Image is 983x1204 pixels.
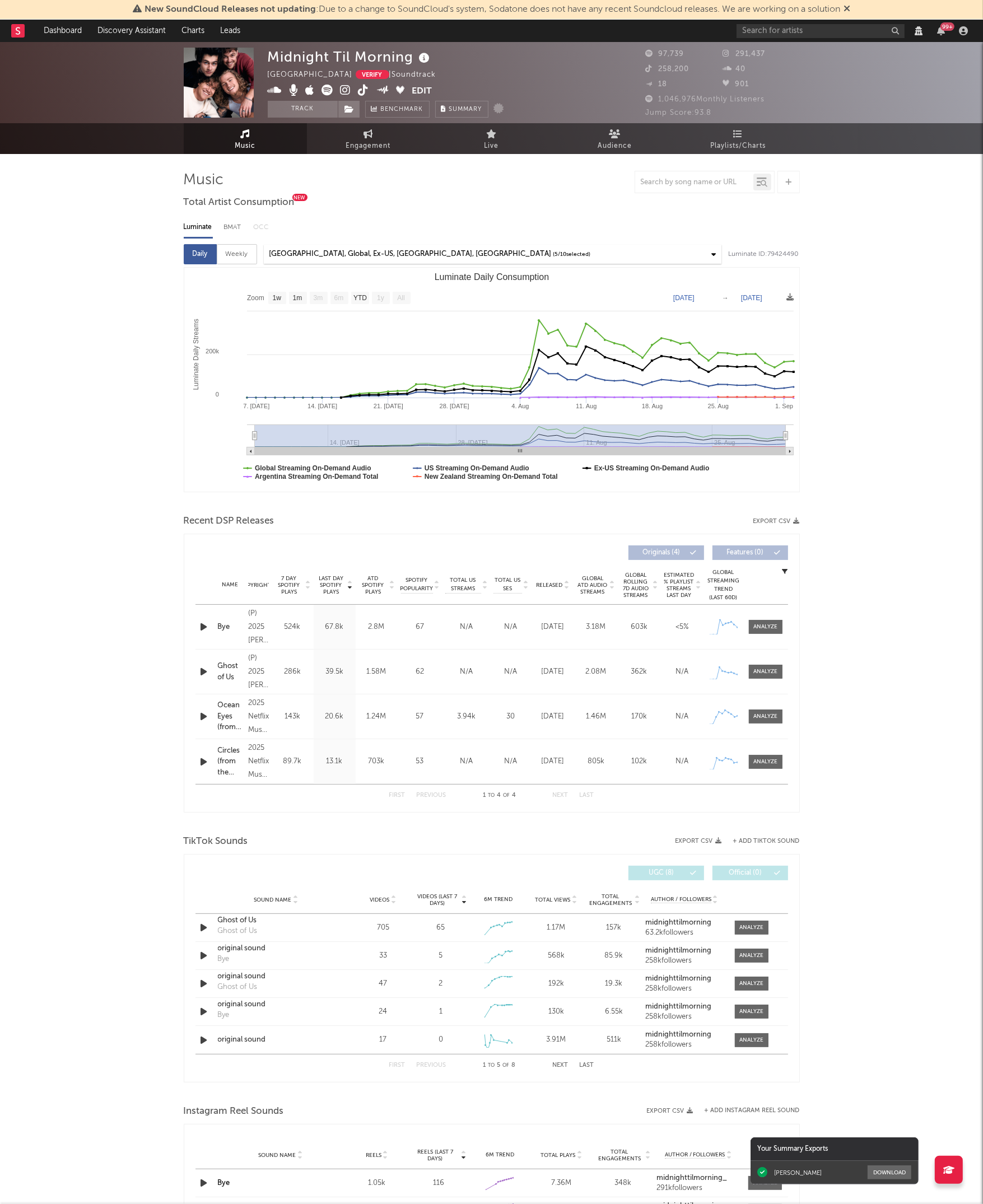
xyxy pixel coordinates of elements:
span: TikTok Sounds [184,835,248,848]
div: [DATE] [534,711,572,722]
text: → [722,294,729,302]
div: original sound [218,1034,335,1046]
div: [DATE] [534,666,572,678]
button: Originals(4) [628,545,704,560]
span: Released [537,582,563,589]
button: + Add Instagram Reel Sound [705,1108,800,1114]
span: Estimated % Playlist Streams Last Day [664,572,695,599]
span: Total Engagements [595,1149,644,1162]
div: 1.58M [358,666,395,678]
span: Reels (last 7 days) [411,1149,460,1162]
span: 1,046,976 Monthly Listeners [646,96,765,103]
a: Ocean Eyes (from the Netflix Series "Building The Band") - Live [218,700,243,733]
span: UGC ( 8 ) [636,870,687,876]
text: Ex-US Streaming On-Demand Audio [594,464,709,472]
div: 2.8M [358,622,395,633]
text: US Streaming On-Demand Audio [424,464,529,472]
button: First [389,1062,406,1068]
text: Luminate Daily Consumption [434,272,549,282]
text: All [397,295,404,302]
span: Total Views [535,897,570,903]
div: 192k [530,978,582,990]
span: Music [235,139,255,153]
strong: midnighttilmorning [645,947,711,954]
text: 200k [206,348,219,354]
strong: midnighttilmorning [645,975,711,982]
div: 3.91M [530,1034,582,1046]
a: Bye [218,622,243,633]
div: (P) 2025 [PERSON_NAME] Music Pty Ltd [248,607,269,647]
span: Videos (last 7 days) [414,893,460,907]
button: Export CSV [753,518,800,525]
span: Audience [598,139,632,153]
div: 568k [530,950,582,962]
a: original sound [218,971,335,982]
span: Author / Followers [665,1151,725,1159]
div: 2 [439,978,442,990]
div: 1.05k [349,1178,405,1189]
span: Originals ( 4 ) [636,549,687,556]
button: Summary [435,101,488,118]
div: 1.46M [577,711,615,722]
a: Circles (from the Netflix Series "Building the Band") - Live [218,745,243,778]
div: 1 5 8 [469,1059,530,1072]
div: 603k [621,622,658,633]
text: 7. [DATE] [243,403,269,409]
span: 97,739 [646,50,684,58]
div: 63.2k followers [645,929,723,937]
div: 0 [439,1034,443,1046]
div: 24 [357,1006,409,1018]
text: 25. Aug [707,403,728,409]
span: Playlists/Charts [710,139,766,153]
span: Total US SES [493,576,522,593]
strong: midnighttilmorning_ [656,1174,727,1182]
div: Ghost of Us [218,926,258,937]
input: Search for artists [737,24,905,38]
a: midnighttilmorning [645,1031,723,1039]
span: of [503,793,510,798]
div: New [292,194,308,201]
div: 2.08M [577,666,615,678]
div: [DATE] [534,756,572,767]
strong: midnighttilmorning [645,1003,711,1010]
button: Download [868,1165,911,1179]
button: Previous [417,1062,446,1068]
span: Spotify Popularity [400,576,433,593]
div: [GEOGRAPHIC_DATA], Global, Ex-US, [GEOGRAPHIC_DATA], [GEOGRAPHIC_DATA] [269,248,552,261]
span: Total Artist Consumption [184,196,295,209]
a: midnighttilmorning [645,947,723,955]
text: 1w [272,295,281,302]
span: 18 [646,81,668,88]
span: : Due to a change to SoundCloud's system, Sodatone does not have any recent Soundcloud releases. ... [145,5,840,14]
span: of [503,1063,510,1068]
div: 99 + [940,22,954,31]
span: Author / Followers [651,896,711,903]
text: 18. Aug [641,403,662,409]
text: Zoom [247,295,264,302]
text: [DATE] [741,294,762,302]
text: 6m [334,295,343,302]
div: Ghost of Us [218,661,243,683]
div: 511k [588,1034,640,1046]
span: to [488,1063,495,1068]
div: 7.36M [533,1178,589,1189]
div: 291k followers [656,1184,740,1192]
div: 30 [493,711,529,722]
div: <5% [664,622,701,633]
div: 258k followers [645,985,723,993]
a: Charts [174,20,212,42]
div: Midnight Til Morning [268,48,433,66]
div: 3.18M [577,622,615,633]
span: Videos [370,897,390,903]
div: 47 [357,978,409,990]
span: Total Engagements [588,893,633,907]
div: 65 [436,922,445,934]
a: Live [430,123,553,154]
div: Ghost of Us [218,982,258,993]
text: [DATE] [673,294,695,302]
span: Instagram Reel Sounds [184,1105,284,1118]
svg: Luminate Daily Consumption [184,268,799,492]
div: 3.94k [445,711,488,722]
text: Argentina Streaming On-Demand Total [255,473,378,480]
